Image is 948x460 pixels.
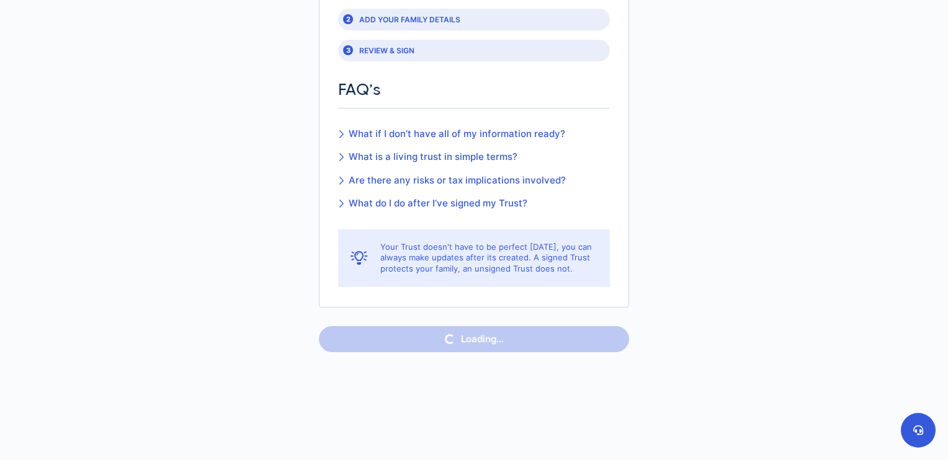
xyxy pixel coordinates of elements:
span: FAQ’s [338,80,381,99]
div: REVIEW & SIGN [338,40,610,61]
div: Your Trust doesn't have to be perfect [DATE], you can always make updates after its created. A si... [338,229,610,287]
div: 2 [343,14,353,24]
a: Are there any risks or tax implications involved? [338,174,566,188]
a: What if I don’t have all of my information ready? [338,127,566,141]
a: What is a living trust in simple terms? [338,150,566,164]
div: ADD YOUR FAMILY DETAILS [338,9,610,30]
div: 3 [343,45,353,55]
a: What do I do after I’ve signed my Trust? [338,197,566,211]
